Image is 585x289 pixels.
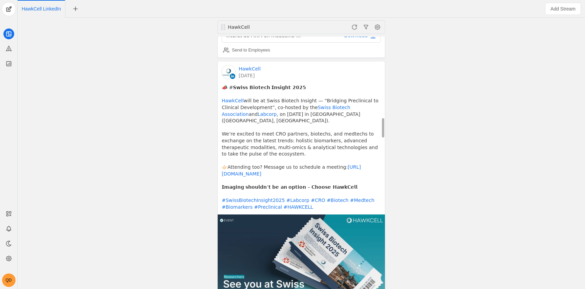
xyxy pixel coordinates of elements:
pre: 📣 #𝗦𝘄𝗶𝘀𝘀 𝗕𝗶𝗼𝘁𝗲𝗰𝗵 𝗜𝗻𝘀𝗶𝗴𝗵𝘁 𝟮𝟬𝟮𝟱 will be at Swiss Biotech Insight — “Bridging Preclinical to Clinica... [222,84,381,210]
a: #HAWKCELL [283,204,313,210]
div: HawkCell [228,24,308,30]
a: #Labcorp [286,198,309,203]
img: cache [222,65,235,79]
button: Send to Employees [220,45,273,56]
a: #CRO [311,198,325,203]
a: HawkCell [239,65,261,72]
a: #SwissBiotechInsight2025 [222,198,285,203]
a: #Biomarkers [222,204,253,210]
div: Send to Employees [232,47,270,54]
a: [URL][DOMAIN_NAME] [222,164,361,177]
a: #Medtech [350,198,374,203]
a: #Biotech [327,198,348,203]
a: Labcorp [258,111,277,117]
app-icon-button: New Tab [69,6,82,11]
div: HawkCell [227,24,308,30]
a: Swiss Biotech Association [222,105,352,117]
a: #Preclinical [254,204,282,210]
button: Add Stream [545,3,581,15]
span: Click to edit name [22,6,61,11]
a: HawkCell [222,98,244,103]
a: [DATE] [239,72,261,79]
span: Add Stream [550,5,576,12]
button: QD [2,273,16,287]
